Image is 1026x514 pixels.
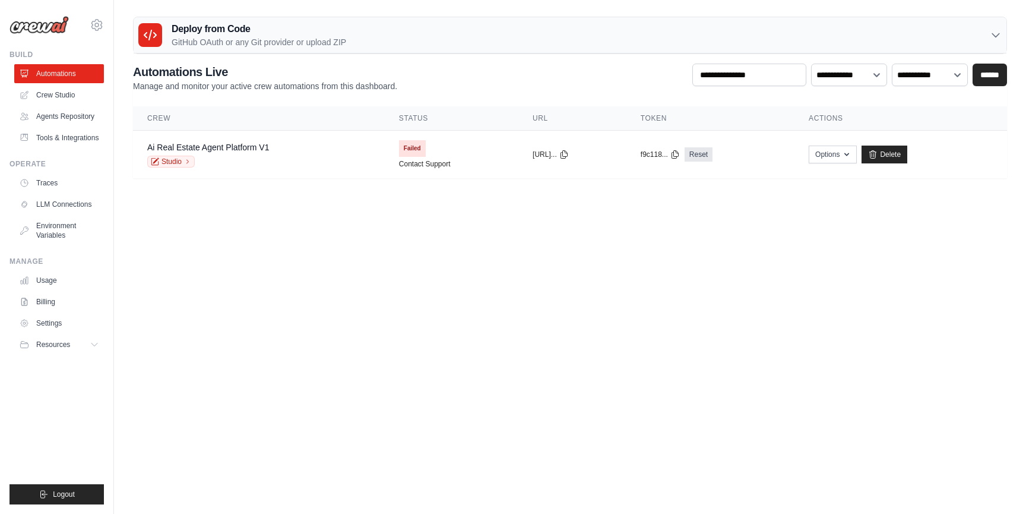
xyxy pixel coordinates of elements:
[9,484,104,504] button: Logout
[133,80,397,92] p: Manage and monitor your active crew automations from this dashboard.
[626,106,794,131] th: Token
[641,150,680,159] button: f9c118...
[14,216,104,245] a: Environment Variables
[14,174,104,193] a: Traces
[14,195,104,214] a: LLM Connections
[14,86,104,105] a: Crew Studio
[9,159,104,169] div: Operate
[172,36,346,48] p: GitHub OAuth or any Git provider or upload ZIP
[14,107,104,126] a: Agents Repository
[14,64,104,83] a: Automations
[967,457,1026,514] iframe: Chat Widget
[9,257,104,266] div: Manage
[794,106,1007,131] th: Actions
[862,146,907,163] a: Delete
[14,128,104,147] a: Tools & Integrations
[14,335,104,354] button: Resources
[14,314,104,333] a: Settings
[172,22,346,36] h3: Deploy from Code
[14,271,104,290] a: Usage
[36,340,70,349] span: Resources
[9,16,69,34] img: Logo
[518,106,626,131] th: URL
[14,292,104,311] a: Billing
[685,147,712,162] a: Reset
[133,106,385,131] th: Crew
[399,140,426,157] span: Failed
[133,64,397,80] h2: Automations Live
[809,146,857,163] button: Options
[9,50,104,59] div: Build
[399,159,451,169] a: Contact Support
[147,156,195,168] a: Studio
[385,106,518,131] th: Status
[147,143,269,152] a: Ai Real Estate Agent Platform V1
[53,490,75,499] span: Logout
